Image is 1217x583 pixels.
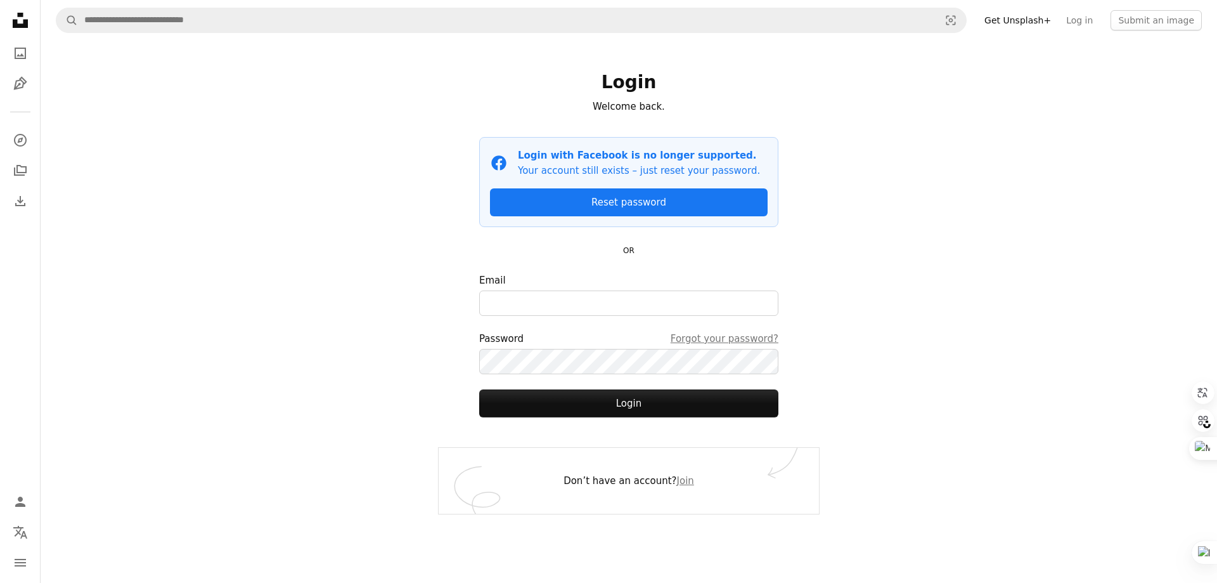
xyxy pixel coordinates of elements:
a: Join [677,475,694,487]
button: Login [479,390,778,417]
label: Email [479,273,778,316]
p: Your account still exists – just reset your password. [518,163,760,178]
button: Visual search [936,8,966,32]
a: Home — Unsplash [8,8,33,36]
a: Forgot your password? [671,331,778,346]
input: Email [479,291,778,316]
button: Menu [8,550,33,575]
a: Log in / Sign up [8,489,33,514]
input: PasswordForgot your password? [479,349,778,374]
a: Collections [8,158,33,183]
a: Illustrations [8,71,33,96]
h1: Login [479,71,778,94]
form: Find visuals sitewide [56,8,967,33]
a: Download History [8,188,33,214]
div: Don’t have an account? [439,448,819,514]
small: OR [623,246,634,255]
a: Reset password [490,188,768,216]
a: Get Unsplash+ [977,10,1059,30]
button: Submit an image [1111,10,1202,30]
p: Welcome back. [479,99,778,114]
a: Photos [8,41,33,66]
button: Search Unsplash [56,8,78,32]
button: Language [8,520,33,545]
a: Explore [8,128,33,153]
a: Log in [1059,10,1100,30]
div: Password [479,331,778,346]
p: Login with Facebook is no longer supported. [518,148,760,163]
